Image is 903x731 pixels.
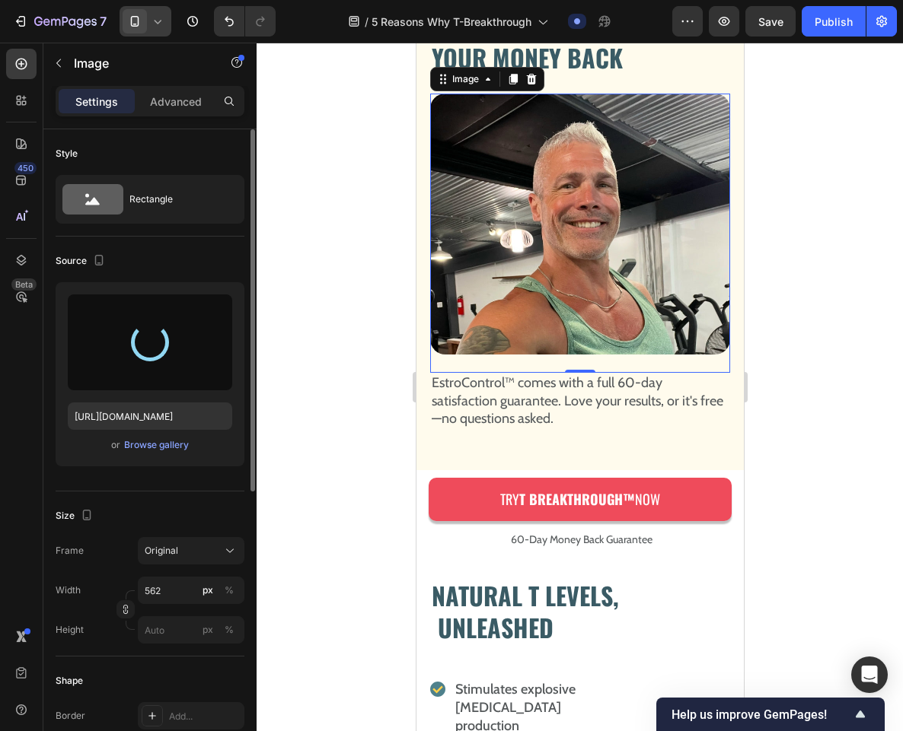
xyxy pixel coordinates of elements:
p: Image [74,54,203,72]
button: px [220,581,238,599]
span: Original [145,544,178,558]
button: 7 [6,6,113,37]
div: Undo/Redo [214,6,276,37]
button: Original [138,537,244,564]
input: px% [138,577,244,604]
input: px% [138,616,244,644]
div: px [203,583,213,597]
button: px [220,621,238,639]
p: 7 [100,12,107,30]
div: Publish [815,14,853,30]
div: Rectangle [129,182,222,217]
iframe: Design area [416,43,744,731]
div: px [203,623,213,637]
span: Save [758,15,783,28]
button: Browse gallery [123,437,190,453]
div: Style [56,147,78,161]
button: % [199,621,217,639]
div: Size [56,506,96,526]
div: Open Intercom Messenger [851,656,888,693]
p: Stimulates explosive [MEDICAL_DATA] production [39,637,211,692]
div: Browse gallery [124,438,189,452]
div: Add... [169,710,241,723]
label: Height [56,623,84,637]
div: 450 [14,162,37,174]
button: % [199,581,217,599]
div: % [225,623,234,637]
button: Publish [802,6,866,37]
div: Shape [56,674,83,688]
span: / [365,14,369,30]
div: Border [56,709,85,723]
button: Save [745,6,796,37]
div: Source [56,251,108,272]
span: 5 Reasons Why T-Breakthrough [372,14,531,30]
label: Frame [56,544,84,558]
span: Help us improve GemPages! [672,707,851,722]
span: or [111,436,120,454]
div: % [225,583,234,597]
p: Settings [75,94,118,110]
p: Advanced [150,94,202,110]
div: Beta [11,278,37,291]
input: https://example.com/image.jpg [68,402,232,430]
button: Show survey - Help us improve GemPages! [672,705,869,723]
label: Width [56,583,81,597]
